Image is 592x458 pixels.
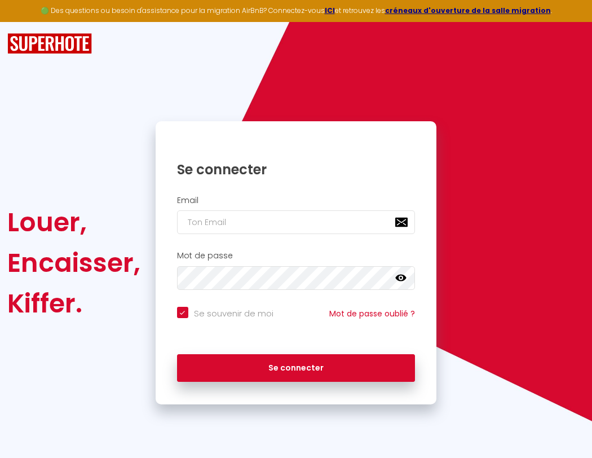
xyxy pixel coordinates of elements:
[177,196,416,205] h2: Email
[7,283,140,324] div: Kiffer.
[177,251,416,261] h2: Mot de passe
[385,6,551,15] a: créneaux d'ouverture de la salle migration
[7,33,92,54] img: SuperHote logo
[7,202,140,243] div: Louer,
[7,243,140,283] div: Encaisser,
[177,161,416,178] h1: Se connecter
[177,354,416,382] button: Se connecter
[329,308,415,319] a: Mot de passe oublié ?
[325,6,335,15] a: ICI
[177,210,416,234] input: Ton Email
